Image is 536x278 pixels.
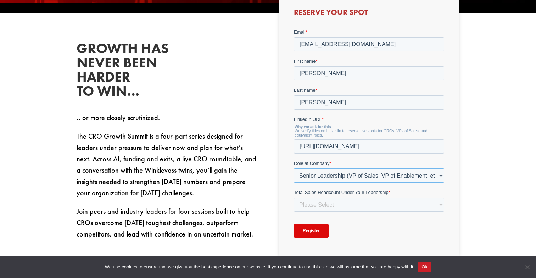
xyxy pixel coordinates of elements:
[77,41,183,102] h2: Growth has never been harder to win…
[294,9,444,20] h3: Reserve Your Spot
[77,113,160,122] span: .. or more closely scrutinized.
[105,263,414,271] span: We use cookies to ensure that we give you the best experience on our website. If you continue to ...
[418,262,431,272] button: Ok
[294,29,444,245] iframe: Form 0
[77,207,253,239] span: Join peers and industry leaders for four sessions built to help CROs overcome [DATE] toughest cha...
[524,263,531,271] span: No
[77,132,256,198] span: The CRO Growth Summit is a four-part series designed for leaders under pressure to deliver now an...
